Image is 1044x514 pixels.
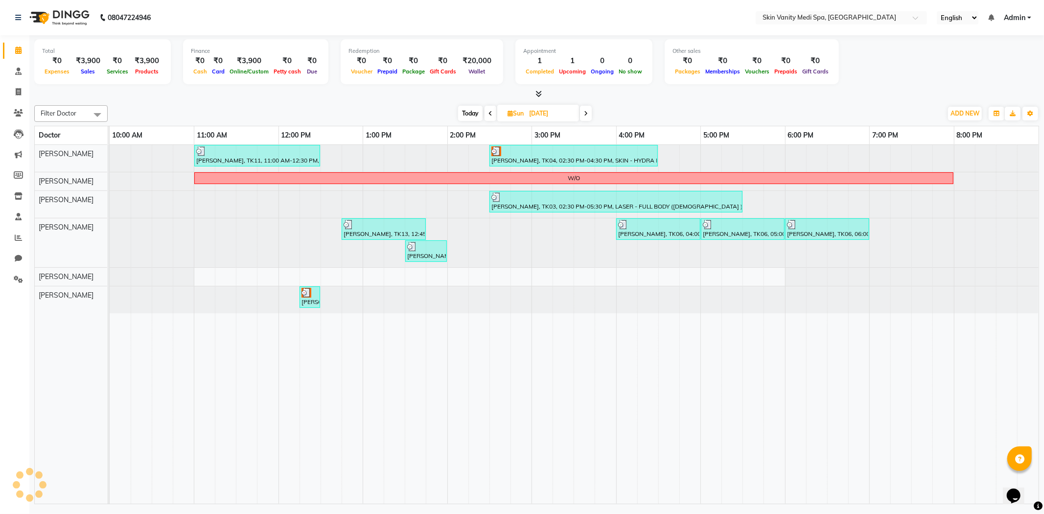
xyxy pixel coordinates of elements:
a: 5:00 PM [701,128,732,142]
span: Gift Cards [800,68,831,75]
div: [PERSON_NAME], TK04, 02:30 PM-04:30 PM, SKIN - HYDRA PLATINUME TREATMENT [490,146,657,165]
div: ₹0 [772,55,800,67]
a: 3:00 PM [532,128,563,142]
a: 10:00 AM [110,128,145,142]
div: Finance [191,47,321,55]
div: ₹3,900 [227,55,271,67]
div: ₹0 [209,55,227,67]
span: Card [209,68,227,75]
div: ₹0 [800,55,831,67]
div: [PERSON_NAME], TK13, 12:45 PM-01:45 PM, SKIN - HYDRA SIGNATURE TREATMENT [343,220,425,238]
button: ADD NEW [948,107,982,120]
a: 4:00 PM [617,128,648,142]
img: logo [25,4,92,31]
div: 1 [557,55,588,67]
iframe: chat widget [1003,475,1034,504]
div: ₹0 [703,55,742,67]
span: Sales [79,68,98,75]
a: 2:00 PM [448,128,479,142]
span: Package [400,68,427,75]
div: ₹0 [348,55,375,67]
div: [PERSON_NAME], TK07, 01:30 PM-02:00 PM, IV DRIPS - RE - GLOW DRIP [406,242,446,260]
span: [PERSON_NAME] [39,272,93,281]
span: [PERSON_NAME] [39,291,93,300]
span: Expenses [42,68,72,75]
div: [PERSON_NAME], TK06, 05:00 PM-06:00 PM, SKIN - BTL - FULL ABDOMAN [702,220,784,238]
div: ₹0 [271,55,303,67]
div: ₹0 [191,55,209,67]
a: 7:00 PM [870,128,901,142]
span: Services [104,68,131,75]
div: [PERSON_NAME], TK11, 11:00 AM-12:30 PM, SKIN - HYDRA DELUXE TREATMENT [195,146,319,165]
span: Voucher [348,68,375,75]
div: ₹0 [303,55,321,67]
span: [PERSON_NAME] [39,223,93,232]
div: [PERSON_NAME], TK06, 04:00 PM-05:00 PM, SKIN - BTL - FULL CHEST [617,220,699,238]
span: Gift Cards [427,68,459,75]
div: ₹0 [742,55,772,67]
span: Online/Custom [227,68,271,75]
div: ₹0 [427,55,459,67]
span: Completed [523,68,557,75]
div: ₹0 [42,55,72,67]
span: Ongoing [588,68,616,75]
div: [PERSON_NAME], TK03, 02:30 PM-05:30 PM, LASER - FULL BODY ([DEMOGRAPHIC_DATA] ) [490,192,742,211]
div: Redemption [348,47,495,55]
div: ₹0 [400,55,427,67]
div: Other sales [673,47,831,55]
span: Due [304,68,320,75]
div: [PERSON_NAME], TK12, 12:15 PM-12:30 PM, COUNCELLING [301,288,319,306]
a: 6:00 PM [786,128,816,142]
span: [PERSON_NAME] [39,149,93,158]
a: 12:00 PM [279,128,314,142]
div: 1 [523,55,557,67]
span: Memberships [703,68,742,75]
div: 0 [588,55,616,67]
span: Today [458,106,483,121]
span: Petty cash [271,68,303,75]
input: 2025-08-24 [526,106,575,121]
span: Doctor [39,131,60,140]
span: Admin [1004,13,1025,23]
span: Products [133,68,161,75]
div: ₹0 [375,55,400,67]
span: Packages [673,68,703,75]
a: 1:00 PM [363,128,394,142]
div: ₹0 [104,55,131,67]
span: Cash [191,68,209,75]
div: W/O [568,174,580,183]
span: Filter Doctor [41,109,76,117]
div: Total [42,47,163,55]
b: 08047224946 [108,4,151,31]
div: [PERSON_NAME], TK06, 06:00 PM-07:00 PM, SKIN - BTL - BOTH SIDES [786,220,868,238]
span: [PERSON_NAME] [39,177,93,186]
span: Prepaid [375,68,400,75]
a: 8:00 PM [954,128,985,142]
div: ₹0 [673,55,703,67]
span: ADD NEW [951,110,979,117]
span: Prepaids [772,68,800,75]
span: Sun [505,110,526,117]
span: [PERSON_NAME] [39,195,93,204]
span: Vouchers [742,68,772,75]
span: No show [616,68,645,75]
a: 11:00 AM [194,128,230,142]
div: Appointment [523,47,645,55]
span: Wallet [466,68,488,75]
div: 0 [616,55,645,67]
span: Upcoming [557,68,588,75]
div: ₹3,900 [72,55,104,67]
div: ₹20,000 [459,55,495,67]
div: ₹3,900 [131,55,163,67]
